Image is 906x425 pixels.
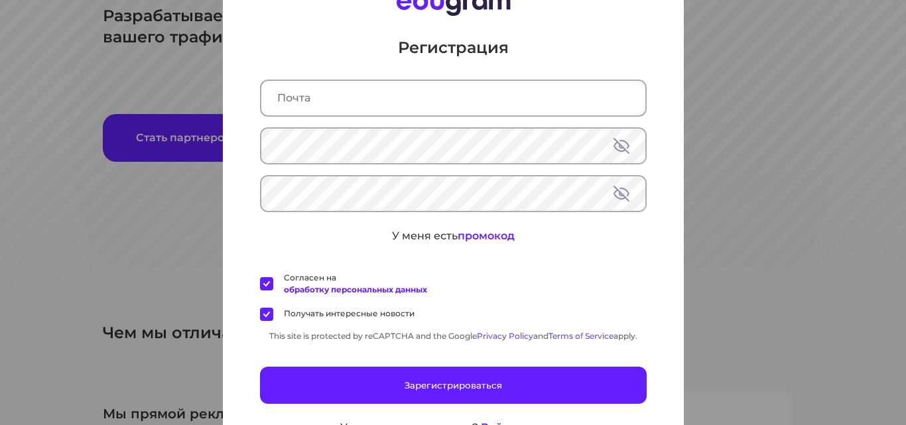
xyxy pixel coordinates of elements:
[458,229,515,242] span: промокод
[549,331,614,341] a: Terms of Service
[261,81,645,115] input: Почта
[260,272,427,296] label: Согласен на
[477,331,533,341] a: Privacy Policy
[260,331,647,341] div: This site is protected by reCAPTCHA and the Google and apply.
[260,37,647,58] p: Регистрация
[260,228,647,244] p: У меня есть
[284,284,427,294] a: обработку персональных данных
[260,367,647,404] button: Зарегистрироваться
[260,308,415,321] label: Получать интересные новости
